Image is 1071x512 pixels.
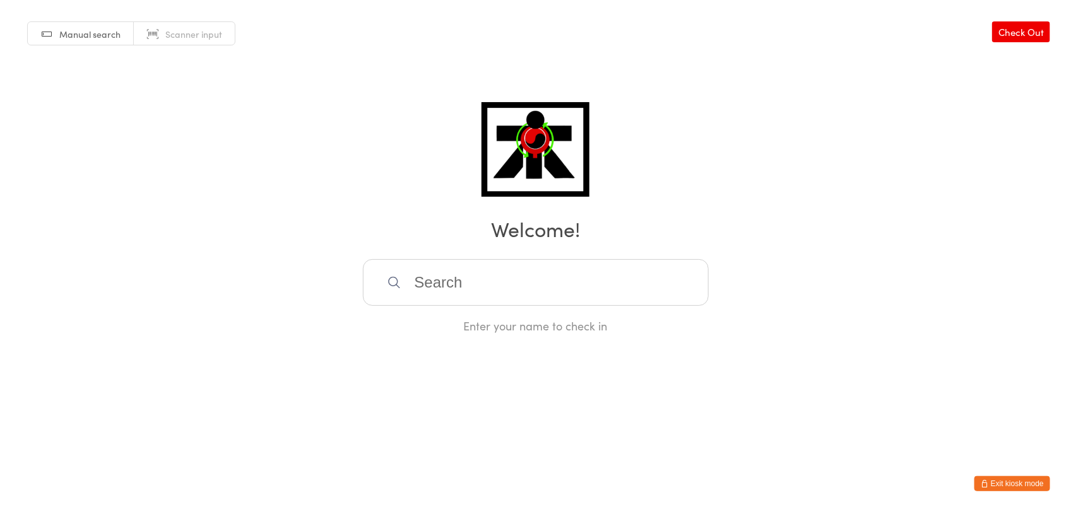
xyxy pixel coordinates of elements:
img: ATI Midvale / Midland [482,102,589,197]
div: Enter your name to check in [363,318,709,334]
h2: Welcome! [13,214,1058,243]
span: Scanner input [165,28,222,40]
a: Check Out [992,21,1050,42]
input: Search [363,259,709,306]
button: Exit kiosk mode [974,476,1050,491]
span: Manual search [59,28,121,40]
